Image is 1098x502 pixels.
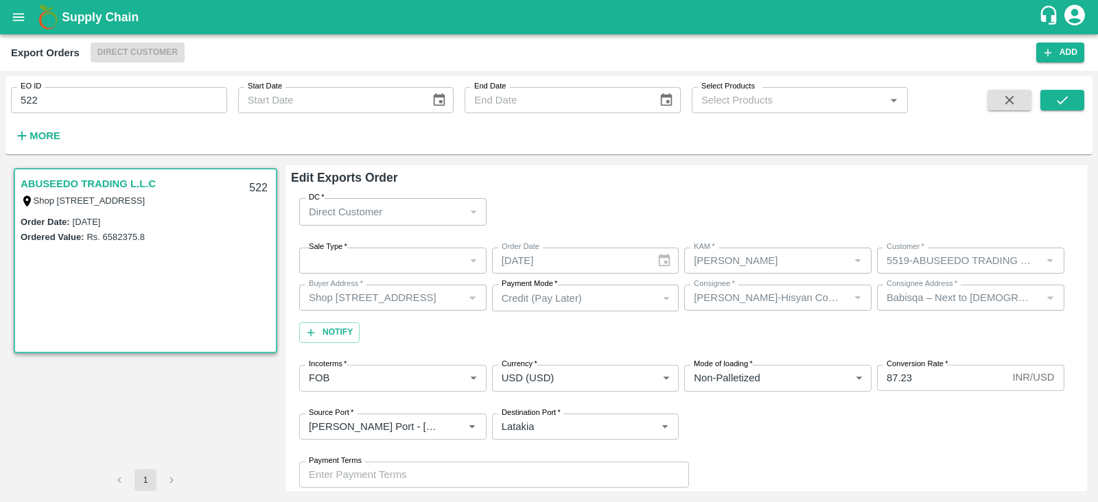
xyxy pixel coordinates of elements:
input: Select Date [492,248,646,274]
label: Payment Terms [309,455,362,466]
label: KAM [694,241,715,252]
input: Buyer Address [303,289,460,307]
label: Payment Mode [502,278,557,289]
div: account of current user [1062,3,1087,32]
b: Edit Exports Order [291,171,398,184]
label: Destination Port [502,407,561,418]
label: Order Date [502,241,539,252]
label: Sale Type [309,241,347,252]
input: Start Date [238,87,421,113]
label: Consignee Address [887,278,957,289]
input: End Date [465,87,647,113]
div: 522 [241,172,276,204]
button: Open [463,418,481,435]
a: Supply Chain [62,8,1038,27]
input: KAM [688,252,845,270]
div: customer-support [1038,5,1062,29]
button: Add [1036,43,1084,62]
p: Non-Palletized [694,370,760,385]
label: Source Port [309,407,353,418]
nav: pagination navigation [106,469,185,491]
button: Open [885,91,902,109]
p: Credit (Pay Later) [502,291,582,306]
label: Consignee [694,278,735,289]
label: Shop [STREET_ADDRESS] [34,195,145,206]
button: More [11,124,64,147]
p: Direct Customer [309,204,382,219]
a: ABUSEEDO TRADING L.L.C [21,175,156,193]
button: Open [656,418,674,435]
button: page 1 [135,469,156,491]
label: Conversion Rate [887,359,948,370]
label: EO ID [21,81,41,92]
input: Enter EO ID [11,87,227,113]
button: Choose date [426,87,452,113]
b: Supply Chain [62,10,139,24]
label: End Date [474,81,506,92]
input: Consignee [688,289,845,307]
button: Choose date [653,87,679,113]
label: Ordered Value: [21,232,84,242]
div: Export Orders [11,44,80,62]
label: Order Date : [21,217,70,227]
button: open drawer [3,1,34,33]
label: Buyer Address [309,278,363,289]
input: Consignee Address [881,289,1038,307]
label: Rs. 6582375.8 [86,232,145,242]
strong: More [30,130,60,141]
label: Incoterms [309,359,347,370]
p: FOB [309,370,330,385]
label: Currency [502,359,537,370]
input: Select Products [696,91,881,109]
label: DC [309,192,325,203]
label: [DATE] [73,217,101,227]
input: Select Source port [303,418,442,435]
label: Start Date [248,81,282,92]
label: Mode of loading [694,359,753,370]
label: Select Products [701,81,755,92]
p: USD (USD) [502,370,554,385]
img: logo [34,3,62,31]
label: Customer [887,241,924,252]
input: Enter Payment Terms [299,462,689,488]
input: Select Customer [881,252,1038,270]
input: Select Destination port [496,418,635,435]
button: Notify [299,322,360,342]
